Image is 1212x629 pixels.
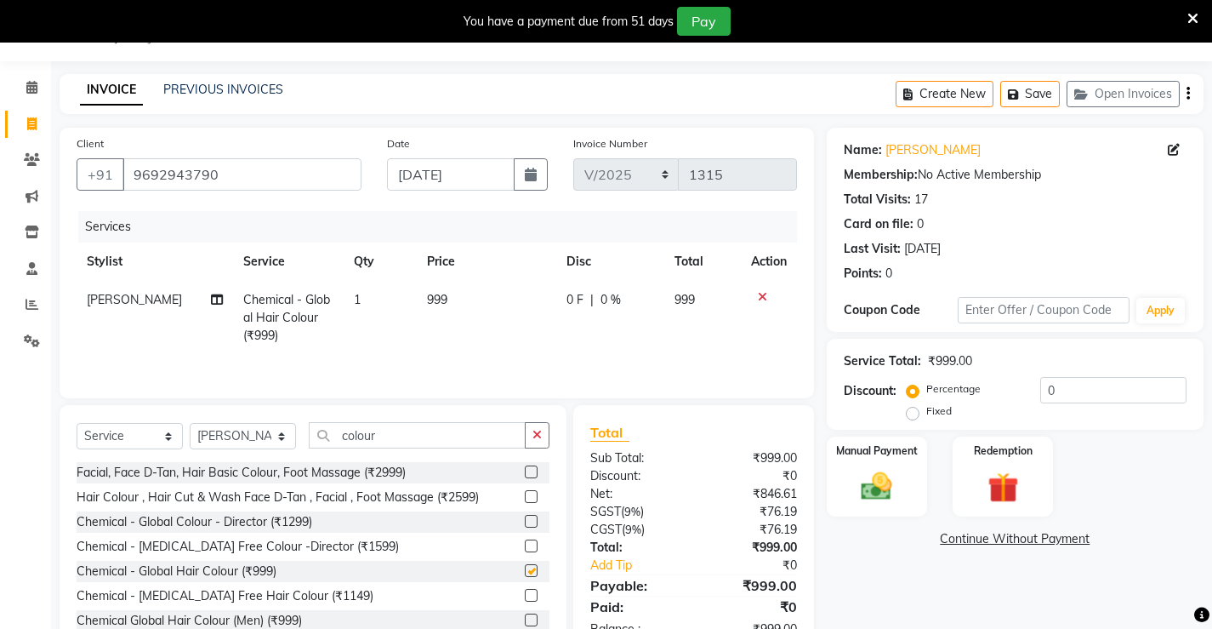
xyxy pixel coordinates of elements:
div: Chemical - [MEDICAL_DATA] Free Colour -Director (₹1599) [77,538,399,556]
button: Apply [1136,298,1185,323]
label: Invoice Number [573,136,647,152]
div: Hair Colour , Hair Cut & Wash Face D-Tan , Facial , Foot Massage (₹2599) [77,489,479,506]
label: Fixed [926,403,952,419]
span: CGST [590,522,622,537]
div: ₹0 [693,467,809,485]
label: Manual Payment [836,443,918,459]
div: ( ) [578,521,693,539]
span: 999 [427,292,447,307]
th: Qty [344,243,418,281]
div: 17 [914,191,928,209]
div: 0 [917,215,924,233]
button: Pay [677,7,731,36]
div: ₹999.00 [693,449,809,467]
label: Percentage [926,381,981,397]
div: No Active Membership [844,166,1186,184]
div: Coupon Code [844,301,958,319]
th: Total [664,243,740,281]
span: 1 [354,292,361,307]
div: ₹999.00 [693,575,809,596]
div: Net: [578,485,693,503]
span: Total [590,424,629,442]
span: 0 % [600,291,621,309]
div: Services [78,211,810,243]
th: Price [417,243,555,281]
div: Points: [844,265,882,283]
div: 0 [885,265,892,283]
span: | [590,291,594,309]
div: Facial, Face D-Tan, Hair Basic Colour, Foot Massage (₹2999) [77,464,406,482]
div: Chemical - Global Hair Colour (₹999) [77,563,276,580]
div: Last Visit: [844,240,901,258]
button: Open Invoices [1067,81,1180,107]
label: Date [387,136,410,152]
button: Create New [896,81,993,107]
div: Total: [578,539,693,557]
th: Action [741,243,797,281]
img: _gift.svg [978,469,1028,507]
div: [DATE] [904,240,941,258]
div: ₹0 [693,597,809,617]
div: Chemical - Global Colour - Director (₹1299) [77,513,312,531]
div: Service Total: [844,352,921,370]
a: Add Tip [578,557,713,575]
div: ₹999.00 [693,539,809,557]
span: SGST [590,504,621,519]
div: You have a payment due from 51 days [464,13,674,31]
div: Total Visits: [844,191,911,209]
a: INVOICE [80,75,143,106]
span: 0 F [566,291,583,309]
div: Name: [844,141,882,159]
label: Client [77,136,104,152]
span: 999 [674,292,695,307]
span: 9% [625,523,641,536]
div: ₹76.19 [693,503,809,521]
div: ₹846.61 [693,485,809,503]
input: Enter Offer / Coupon Code [958,297,1129,323]
div: ₹999.00 [928,352,972,370]
a: PREVIOUS INVOICES [163,82,283,97]
a: [PERSON_NAME] [885,141,981,159]
div: Card on file: [844,215,913,233]
div: Payable: [578,575,693,596]
div: Discount: [844,382,896,400]
div: Membership: [844,166,918,184]
button: +91 [77,158,124,191]
span: [PERSON_NAME] [87,292,182,307]
div: ( ) [578,503,693,521]
input: Search or Scan [309,422,526,449]
a: Continue Without Payment [830,530,1200,548]
th: Service [233,243,344,281]
button: Save [1000,81,1060,107]
span: Chemical - Global Hair Colour (₹999) [243,292,330,343]
div: Discount: [578,467,693,485]
div: ₹76.19 [693,521,809,539]
div: Sub Total: [578,449,693,467]
th: Stylist [77,243,233,281]
span: 9% [624,505,640,518]
div: ₹0 [713,557,810,575]
input: Search by Name/Mobile/Email/Code [122,158,361,191]
th: Disc [556,243,665,281]
img: _cash.svg [851,469,902,505]
label: Redemption [974,443,1033,459]
div: Paid: [578,597,693,617]
div: Chemical - [MEDICAL_DATA] Free Hair Colour (₹1149) [77,587,373,605]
